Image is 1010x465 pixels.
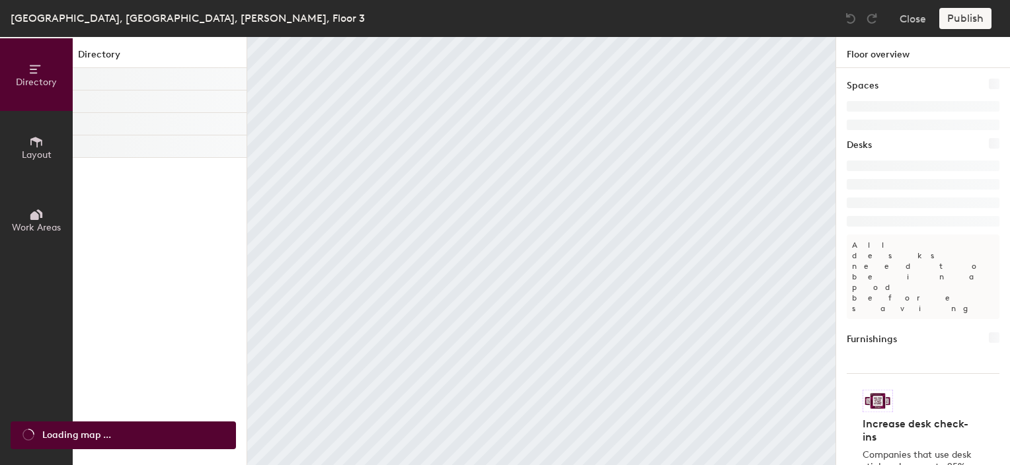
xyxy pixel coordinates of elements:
div: [GEOGRAPHIC_DATA], [GEOGRAPHIC_DATA], [PERSON_NAME], Floor 3 [11,10,365,26]
h4: Increase desk check-ins [863,417,976,444]
img: Redo [865,12,878,25]
span: Loading map ... [42,428,111,443]
p: All desks need to be in a pod before saving [847,234,999,319]
button: Close [900,8,926,29]
h1: Spaces [847,79,878,93]
span: Layout [22,149,52,161]
h1: Furnishings [847,332,897,347]
h1: Directory [73,48,247,68]
img: Undo [844,12,857,25]
h1: Floor overview [836,37,1010,68]
h1: Desks [847,138,872,153]
img: Sticker logo [863,390,893,412]
span: Directory [16,77,57,88]
span: Work Areas [12,222,61,233]
canvas: Map [247,37,835,465]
